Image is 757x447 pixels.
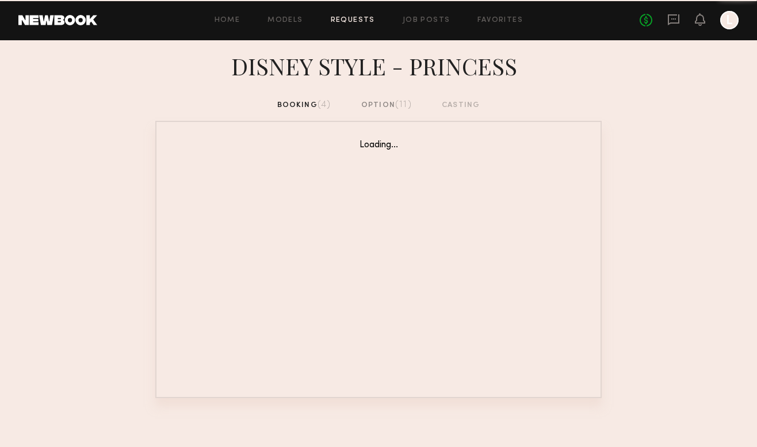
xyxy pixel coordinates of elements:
a: Home [215,17,240,24]
a: Requests [331,17,375,24]
span: (11) [395,100,412,109]
a: Favorites [477,17,523,24]
div: Loading... [179,140,578,150]
a: L [720,11,739,29]
a: Models [267,17,303,24]
div: option [361,99,412,112]
div: DISNEY STYLE - PRINCESS [155,49,602,81]
a: Job Posts [403,17,450,24]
